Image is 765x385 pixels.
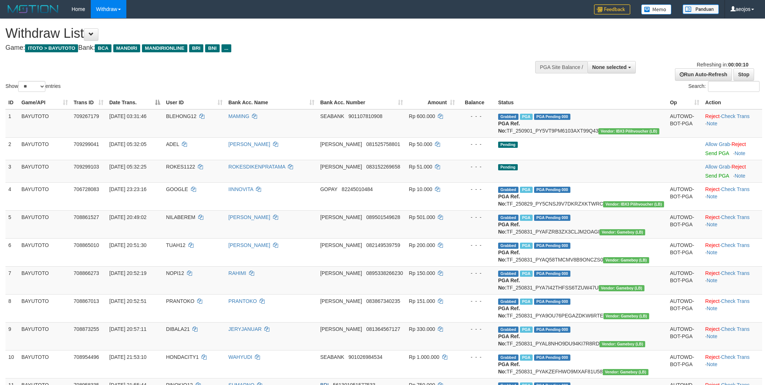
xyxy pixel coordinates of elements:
[495,350,667,378] td: TF_250831_PYAKZEFHWO9MXAF81U58
[498,250,520,263] b: PGA Ref. No:
[535,61,587,73] div: PGA Site Balance /
[5,4,61,15] img: MOTION_logo.png
[109,298,146,304] span: [DATE] 20:52:51
[19,350,71,378] td: BAYUTOTO
[702,160,762,182] td: ·
[498,327,518,333] span: Grabbed
[498,354,518,361] span: Grabbed
[109,141,146,147] span: [DATE] 05:32:05
[520,243,533,249] span: Marked by aeojona
[166,242,186,248] span: TUAH12
[707,222,717,227] a: Note
[702,350,762,378] td: · ·
[721,326,750,332] a: Check Trans
[498,194,520,207] b: PGA Ref. No:
[721,186,750,192] a: Check Trans
[498,243,518,249] span: Grabbed
[495,238,667,266] td: TF_250831_PYAQ58TMCMV8B9ONCZS0
[728,62,748,68] strong: 00:00:10
[721,214,750,220] a: Check Trans
[534,299,570,305] span: PGA Pending
[109,270,146,276] span: [DATE] 20:52:19
[166,214,195,220] span: NILABEREM
[228,270,246,276] a: RAHIMI
[5,137,19,160] td: 2
[461,113,492,120] div: - - -
[166,141,179,147] span: ADEL
[603,257,649,263] span: Vendor URL: https://dashboard.q2checkout.com/secure
[705,270,720,276] a: Reject
[166,298,194,304] span: PRANTOKO
[707,361,717,367] a: Note
[109,326,146,332] span: [DATE] 20:57:11
[498,305,520,319] b: PGA Ref. No:
[19,210,71,238] td: BAYUTOTO
[721,113,750,119] a: Check Trans
[733,68,754,81] a: Stop
[228,214,270,220] a: [PERSON_NAME]
[320,326,362,332] span: [PERSON_NAME]
[366,214,400,220] span: Copy 089501549628 to clipboard
[498,277,520,291] b: PGA Ref. No:
[166,186,188,192] span: GOOGLE
[495,294,667,322] td: TF_250831_PYA9OU76PEGAZDKW6RTE
[498,299,518,305] span: Grabbed
[19,182,71,210] td: BAYUTOTO
[520,187,533,193] span: Marked by aeojona
[461,186,492,193] div: - - -
[520,327,533,333] span: Marked by aeojona
[221,44,231,52] span: ...
[702,96,762,109] th: Action
[74,298,99,304] span: 708867013
[19,96,71,109] th: Game/API: activate to sort column ascending
[702,137,762,160] td: ·
[409,326,435,332] span: Rp 330.000
[5,350,19,378] td: 10
[74,326,99,332] span: 708873255
[320,141,362,147] span: [PERSON_NAME]
[320,164,362,170] span: [PERSON_NAME]
[705,150,729,156] a: Send PGA
[697,62,748,68] span: Refreshing in:
[592,64,627,70] span: None selected
[721,242,750,248] a: Check Trans
[587,61,636,73] button: None selected
[166,113,196,119] span: BLEHONG12
[721,354,750,360] a: Check Trans
[228,186,253,192] a: IINNOVITA
[667,210,702,238] td: AUTOWD-BOT-PGA
[166,326,190,332] span: DIBALA21
[109,164,146,170] span: [DATE] 05:32:25
[228,298,257,304] a: PRANTOKO
[461,269,492,277] div: - - -
[74,270,99,276] span: 708866273
[721,270,750,276] a: Check Trans
[109,186,146,192] span: [DATE] 23:23:16
[461,141,492,148] div: - - -
[19,160,71,182] td: BAYUTOTO
[594,4,630,15] img: Feedback.jpg
[598,128,659,134] span: Vendor URL: https://dashboard.q2checkout.com/secure
[74,186,99,192] span: 706728083
[225,96,317,109] th: Bank Acc. Name: activate to sort column ascending
[5,96,19,109] th: ID
[520,215,533,221] span: Marked by aeojona
[406,96,458,109] th: Amount: activate to sort column ascending
[495,109,667,138] td: TF_250901_PY5VT9PM6103AXT99Q43
[707,194,717,199] a: Note
[461,163,492,170] div: - - -
[320,298,362,304] span: [PERSON_NAME]
[498,142,518,148] span: Pending
[534,271,570,277] span: PGA Pending
[534,243,570,249] span: PGA Pending
[409,186,432,192] span: Rp 10.000
[603,201,664,207] span: Vendor URL: https://dashboard.q2checkout.com/secure
[495,322,667,350] td: TF_250831_PYAL8NHO9DU94KI7R8RD
[228,242,270,248] a: [PERSON_NAME]
[498,187,518,193] span: Grabbed
[708,81,760,92] input: Search:
[534,114,570,120] span: PGA Pending
[498,271,518,277] span: Grabbed
[498,164,518,170] span: Pending
[349,113,382,119] span: Copy 901107810908 to clipboard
